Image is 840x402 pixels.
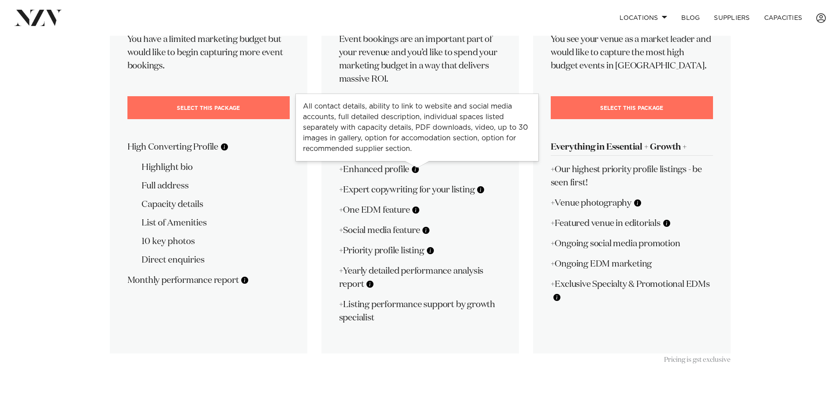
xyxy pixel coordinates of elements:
[142,179,290,192] li: Full address
[664,357,731,363] small: Pricing is gst exclusive
[142,216,290,229] li: List of Amenities
[127,140,290,154] p: High Converting Profile
[551,278,713,304] p: +Exclusive Specialty & Promotional EDMs
[707,8,757,27] a: SUPPLIERS
[339,264,501,291] p: +Yearly detailed performance analysis report
[551,163,713,189] p: +Our highest priority profile listings - be seen first!
[551,237,713,250] p: +Ongoing social media promotion
[296,94,538,161] div: All contact details, ability to link to website and social media accounts, full detailed descript...
[127,274,290,287] p: Monthly performance report
[142,235,290,248] li: 10 key photos
[551,217,713,230] p: +Featured venue in editorials
[142,198,290,211] li: Capacity details
[551,96,713,119] a: Select This Package
[757,8,810,27] a: Capacities
[142,161,290,174] li: Highlight bio
[551,143,687,151] strong: Everything in Essential + Growth +
[339,298,501,324] p: +Listing performance support by growth specialist
[551,257,713,271] p: +Ongoing EDM marketing
[339,163,501,176] p: +Enhanced profile
[339,183,501,196] p: +Expert copywriting for your listing
[142,253,290,267] li: Direct enquiries
[127,96,290,119] a: Select This Package
[339,33,501,86] p: Event bookings are an important part of your revenue and you’d like to spend your marketing budge...
[551,196,713,210] p: +Venue photography
[339,203,501,217] p: +One EDM feature
[14,10,62,26] img: nzv-logo.png
[339,224,501,237] p: +Social media feature
[339,244,501,257] p: +Priority profile listing
[551,33,713,72] p: You see your venue as a market leader and would like to capture the most high budget events in [G...
[127,33,290,72] p: You have a limited marketing budget but would like to begin capturing more event bookings.
[674,8,707,27] a: BLOG
[612,8,674,27] a: Locations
